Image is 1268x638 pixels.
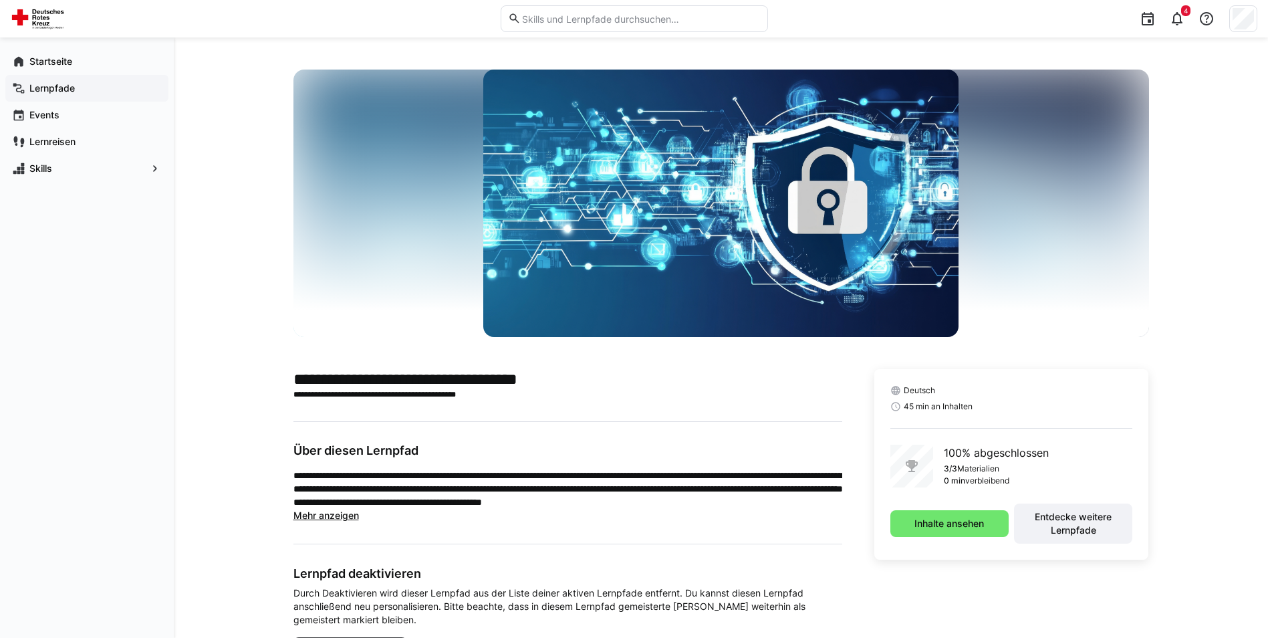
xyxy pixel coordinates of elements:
[1184,7,1188,15] span: 4
[1021,510,1126,537] span: Entdecke weitere Lernpfade
[944,475,965,486] p: 0 min
[293,587,842,627] span: Durch Deaktivieren wird dieser Lernpfad aus der Liste deiner aktiven Lernpfade entfernt. Du kanns...
[293,443,842,458] h3: Über diesen Lernpfad
[957,463,999,474] p: Materialien
[904,385,935,396] span: Deutsch
[965,475,1009,486] p: verbleibend
[890,510,1009,537] button: Inhalte ansehen
[521,13,760,25] input: Skills und Lernpfade durchsuchen…
[293,510,359,521] span: Mehr anzeigen
[904,401,973,412] span: 45 min an Inhalten
[293,566,842,581] h3: Lernpfad deaktivieren
[944,463,957,474] p: 3/3
[912,517,986,530] span: Inhalte ansehen
[1014,504,1132,544] button: Entdecke weitere Lernpfade
[944,445,1049,461] p: 100% abgeschlossen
